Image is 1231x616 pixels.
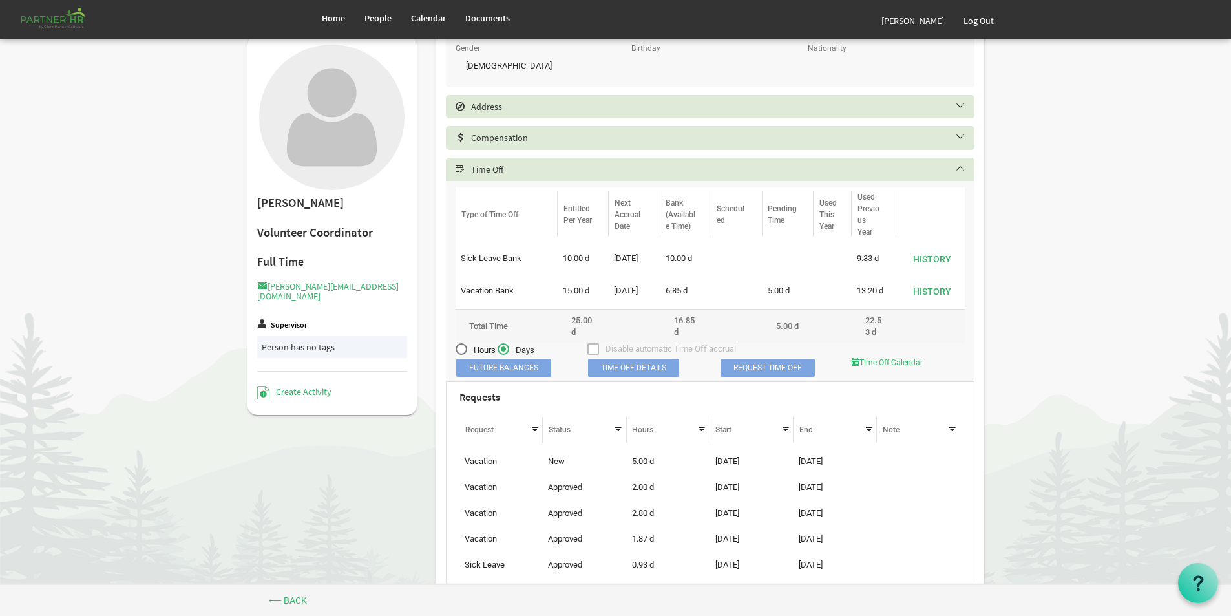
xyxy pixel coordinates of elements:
[627,502,710,524] td: 2.80 d is template cell column header Hours
[768,204,797,225] span: Pending Time
[632,425,653,434] span: Hours
[852,244,896,273] td: 9.33 d is template cell column header Used Previous Year
[543,476,626,498] td: Approved column header Status
[799,425,813,434] span: End
[715,425,731,434] span: Start
[627,476,710,498] td: 2.00 d is template cell column header Hours
[794,528,877,550] td: 6/30/2025 column header End
[456,309,558,343] td: column header Type of Time Off
[322,12,345,24] span: Home
[257,281,399,302] a: [PERSON_NAME][EMAIL_ADDRESS][DOMAIN_NAME]
[609,309,660,343] td: column header Next Accrual Date
[857,193,879,237] span: Used Previous Year
[763,309,814,343] td: 37.50 column header Pending Time
[456,133,465,142] span: Select
[814,277,852,305] td: is template cell column header Used This Year
[717,204,744,225] span: Scheduled
[257,196,408,210] h2: [PERSON_NAME]
[543,502,626,524] td: Approved column header Status
[498,345,534,356] span: Days
[852,277,896,305] td: 13.20 d is template cell column header Used Previous Year
[877,554,960,576] td: column header Note
[877,502,960,524] td: column header Note
[627,580,710,602] td: 0.93 d is template cell column header Hours
[558,277,609,305] td: 15.00 d is template cell column header Entitled Per Year
[459,528,543,550] td: Vacation column header Request
[456,277,558,305] td: Vacation Bank column header Type of Time Off
[271,321,307,330] label: Supervisor
[459,476,543,498] td: Vacation column header Request
[257,386,269,399] img: Create Activity
[456,345,496,356] span: Hours
[456,164,984,175] h5: Time Off
[465,12,510,24] span: Documents
[543,554,626,576] td: Approved column header Status
[627,451,710,473] td: 5.00 d is template cell column header Hours
[877,528,960,550] td: column header Note
[666,198,695,231] span: Bank (Available Time)
[259,45,405,190] img: User with no profile picture
[411,12,446,24] span: Calendar
[711,277,763,305] td: is template cell column header Scheduled
[549,425,571,434] span: Status
[896,309,965,343] td: column header
[710,476,794,498] td: 8/21/2025 column header Start
[794,502,877,524] td: 7/4/2025 column header End
[627,554,710,576] td: 0.93 d is template cell column header Hours
[257,226,408,240] h2: Volunteer Coordinator
[905,282,960,300] button: History
[563,204,592,225] span: Entitled Per Year
[257,255,408,268] h4: Full Time
[852,358,923,367] a: Time-Off Calendar
[456,359,551,377] span: Future Balances
[543,528,626,550] td: Approved column header Status
[465,425,494,434] span: Request
[877,580,960,602] td: column header Note
[711,309,763,343] td: 0.00 column header Scheduled
[763,244,814,273] td: is template cell column header Pending Time
[456,244,558,273] td: Sick Leave Bank column header Type of Time Off
[588,359,679,377] span: Time Off Details
[459,502,543,524] td: Vacation column header Request
[794,451,877,473] td: 10/31/2025 column header End
[872,3,954,39] a: [PERSON_NAME]
[896,244,965,273] td: is Command column column header
[627,528,710,550] td: 1.87 d is template cell column header Hours
[794,554,877,576] td: 6/12/2025 column header End
[877,451,960,473] td: column header Note
[459,392,961,403] h3: Requests
[711,244,763,273] td: is template cell column header Scheduled
[609,244,660,273] td: 9/1/2026 column header Next Accrual Date
[763,277,814,305] td: 5.00 d is template cell column header Pending Time
[456,102,465,111] span: Select
[543,580,626,602] td: Approved column header Status
[660,277,711,305] td: 6.85 d is template cell column header Bank (Available Time)
[364,12,392,24] span: People
[794,580,877,602] td: 2/12/2025 column header End
[808,45,847,53] label: Nationality
[721,359,815,377] a: Request Time Off
[954,3,1004,39] a: Log Out
[615,198,640,231] span: Next Accrual Date
[631,45,660,53] label: Birthday
[814,244,852,273] td: is template cell column header Used This Year
[794,476,877,498] td: 8/22/2025 column header End
[660,309,711,343] td: 126.37 column header Bank (Available Time)
[883,425,900,434] span: Note
[877,476,960,498] td: column header Note
[558,309,609,343] td: 25.00 column header Entitled Per Year
[456,45,480,53] label: Gender
[852,309,896,343] td: 169.00 column header Used Previous Year
[257,386,331,398] a: Create Activity
[456,165,465,174] span: Select
[461,210,518,219] span: Type of Time Off
[459,554,543,576] td: Sick Leave column header Request
[710,451,794,473] td: 10/27/2025 column header Start
[543,451,626,473] td: New column header Status
[710,528,794,550] td: 6/30/2025 column header Start
[710,580,794,602] td: 2/12/2025 column header Start
[710,554,794,576] td: 6/12/2025 column header Start
[456,101,984,112] h5: Address
[459,451,543,473] td: Vacation column header Request
[459,580,543,602] td: Sick Leave column header Request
